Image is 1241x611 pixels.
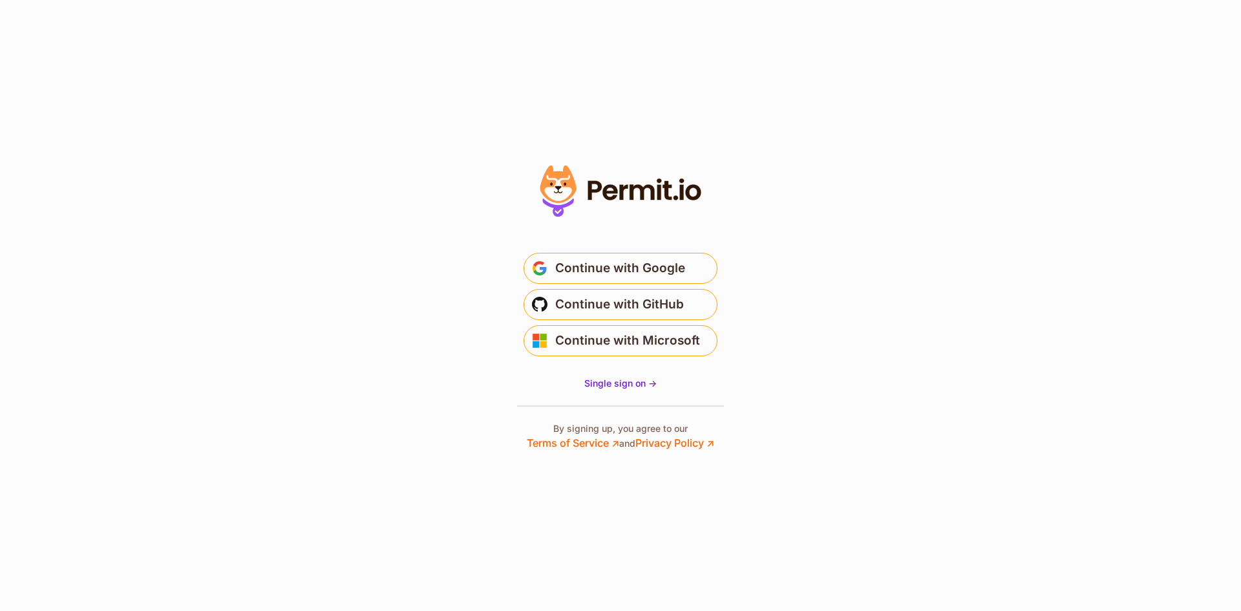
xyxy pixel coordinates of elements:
a: Privacy Policy ↗ [635,436,714,449]
a: Single sign on -> [584,377,657,390]
p: By signing up, you agree to our and [527,422,714,451]
button: Continue with Microsoft [524,325,717,356]
span: Continue with Google [555,258,685,279]
span: Continue with GitHub [555,294,684,315]
span: Continue with Microsoft [555,330,700,351]
button: Continue with GitHub [524,289,717,320]
button: Continue with Google [524,253,717,284]
a: Terms of Service ↗ [527,436,619,449]
span: Single sign on -> [584,378,657,389]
